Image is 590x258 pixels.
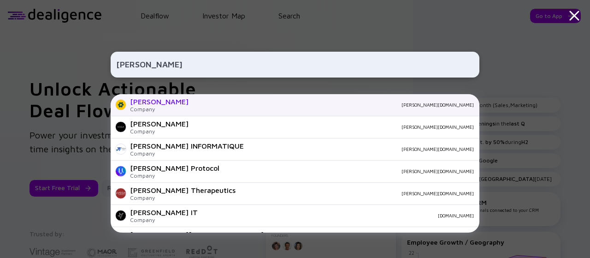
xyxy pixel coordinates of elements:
[196,124,474,130] div: [PERSON_NAME][DOMAIN_NAME]
[130,208,198,216] div: [PERSON_NAME] IT
[130,142,244,150] div: [PERSON_NAME] INFORMATIQUE
[205,213,474,218] div: [DOMAIN_NAME]
[116,56,474,73] input: Search Company or Investor...
[130,172,219,179] div: Company
[227,168,474,174] div: [PERSON_NAME][DOMAIN_NAME]
[130,186,236,194] div: [PERSON_NAME] Therapeutics
[130,97,189,106] div: [PERSON_NAME]
[130,150,244,157] div: Company
[130,128,189,135] div: Company
[130,216,198,223] div: Company
[130,164,219,172] div: [PERSON_NAME] Protocol
[251,146,474,152] div: [PERSON_NAME][DOMAIN_NAME]
[130,106,189,113] div: Company
[130,230,264,239] div: [PERSON_NAME][GEOGRAPHIC_DATA]
[130,120,189,128] div: [PERSON_NAME]
[243,191,474,196] div: [PERSON_NAME][DOMAIN_NAME]
[130,194,236,201] div: Company
[196,102,474,108] div: [PERSON_NAME][DOMAIN_NAME]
